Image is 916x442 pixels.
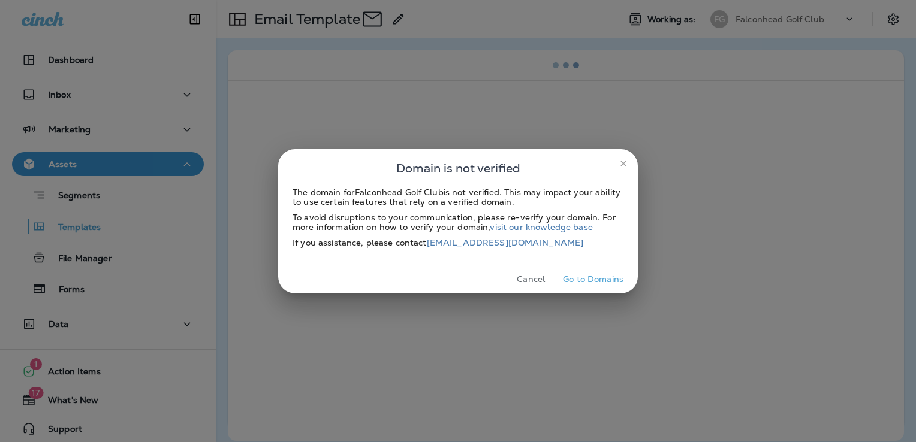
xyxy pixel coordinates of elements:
button: Cancel [508,270,553,289]
div: To avoid disruptions to your communication, please re-verify your domain. For more information on... [293,213,623,232]
a: visit our knowledge base [490,222,592,232]
div: The domain for Falconhead Golf Club is not verified. This may impact your ability to use certain ... [293,187,623,207]
a: [EMAIL_ADDRESS][DOMAIN_NAME] [427,237,584,248]
div: If you assistance, please contact [293,238,623,247]
button: close [614,154,633,173]
span: Domain is not verified [396,159,520,178]
button: Go to Domains [558,270,628,289]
